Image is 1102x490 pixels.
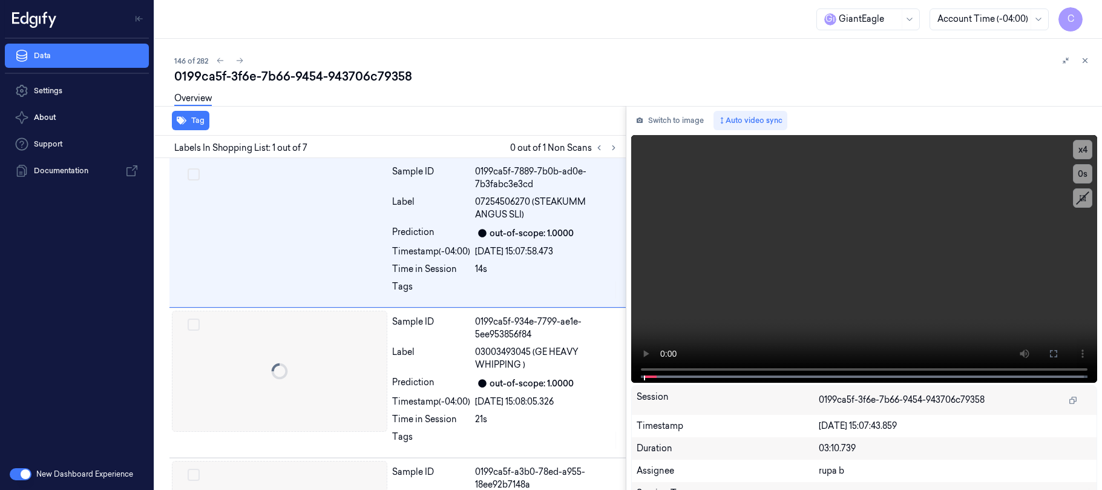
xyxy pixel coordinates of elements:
[392,196,470,221] div: Label
[188,319,200,331] button: Select row
[819,442,1092,455] div: 03:10.739
[475,413,618,426] div: 21s
[475,396,618,408] div: [DATE] 15:08:05.326
[188,469,200,481] button: Select row
[510,141,621,155] span: 0 out of 1 Non Scans
[475,316,618,341] div: 0199ca5f-934e-7799-ae1e-5ee953856f84
[1073,140,1092,159] button: x4
[475,245,618,258] div: [DATE] 15:07:58.473
[819,465,1092,477] div: rupa b
[188,168,200,180] button: Select row
[490,377,574,390] div: out-of-scope: 1.0000
[475,165,618,191] div: 0199ca5f-7889-7b0b-ad0e-7b3fabc3e3cd
[392,346,470,371] div: Label
[392,431,470,450] div: Tags
[637,420,819,432] div: Timestamp
[713,111,787,130] button: Auto video sync
[392,396,470,408] div: Timestamp (-04:00)
[631,111,709,130] button: Switch to image
[819,420,1092,432] div: [DATE] 15:07:43.859
[172,111,209,130] button: Tag
[475,263,618,276] div: 14s
[174,56,208,66] span: 146 of 282
[174,142,307,154] span: Labels In Shopping List: 1 out of 7
[392,413,470,426] div: Time in Session
[392,165,470,191] div: Sample ID
[1073,164,1092,184] button: 0s
[490,227,574,240] div: out-of-scope: 1.0000
[392,376,470,391] div: Prediction
[392,263,470,276] div: Time in Session
[5,79,149,103] a: Settings
[5,105,149,130] button: About
[392,316,470,341] div: Sample ID
[819,394,985,406] span: 0199ca5f-3f6e-7b66-9454-943706c79358
[475,196,618,221] span: 07254506270 (STEAKUMM ANGUS SLI)
[475,346,618,371] span: 03003493045 (GE HEAVY WHIPPING )
[824,13,836,25] span: G i
[174,92,212,106] a: Overview
[392,245,470,258] div: Timestamp (-04:00)
[637,465,819,477] div: Assignee
[392,226,470,240] div: Prediction
[174,68,1092,85] div: 0199ca5f-3f6e-7b66-9454-943706c79358
[5,44,149,68] a: Data
[637,442,819,455] div: Duration
[1058,7,1083,31] button: C
[5,159,149,183] a: Documentation
[130,9,149,28] button: Toggle Navigation
[392,280,470,300] div: Tags
[637,391,819,410] div: Session
[5,132,149,156] a: Support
